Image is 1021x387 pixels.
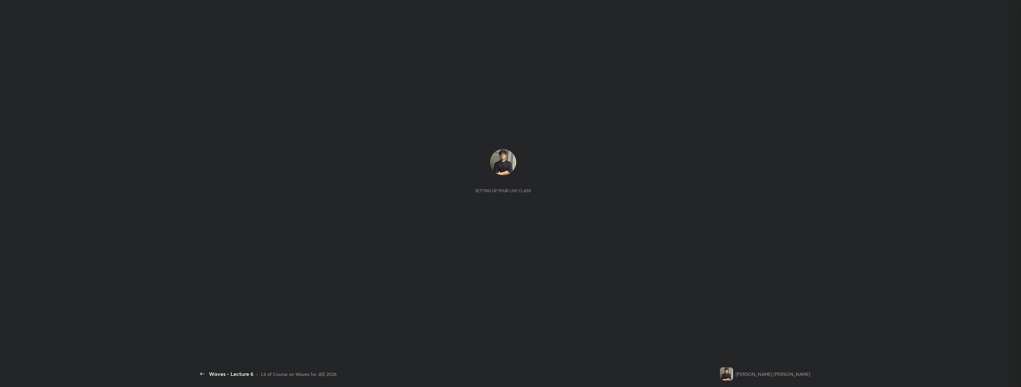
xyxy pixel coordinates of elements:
[256,371,258,378] div: •
[490,149,516,175] img: 5704fa4cd18943cbbe9290533f9d55f4.jpg
[475,188,531,193] div: Setting up your live class
[736,371,810,378] div: [PERSON_NAME] [PERSON_NAME]
[720,367,733,380] img: 5704fa4cd18943cbbe9290533f9d55f4.jpg
[209,370,253,378] div: Waves - Lecture 6
[261,371,337,378] div: L6 of Course on Waves for JEE 2026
